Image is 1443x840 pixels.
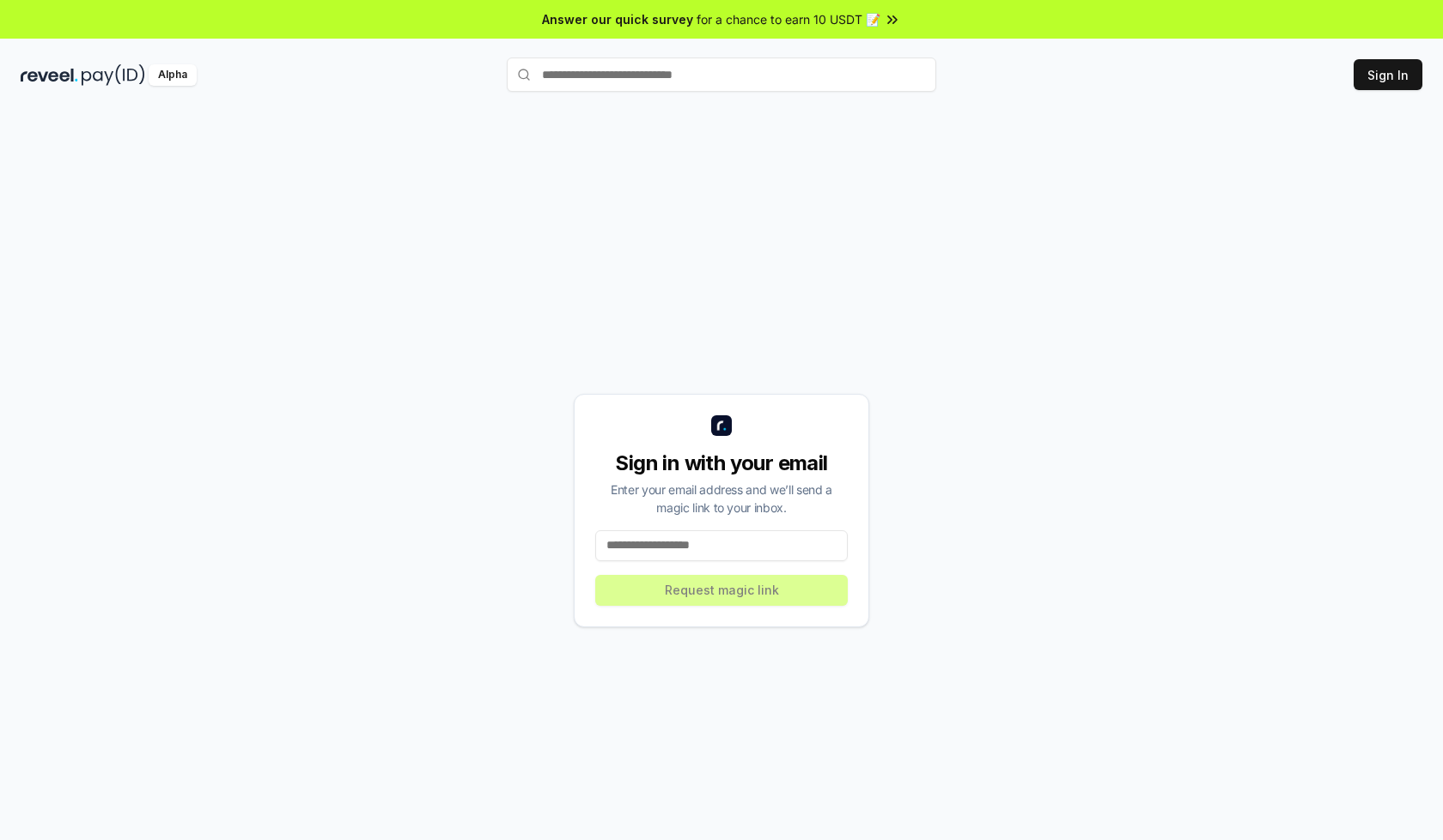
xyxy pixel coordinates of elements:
[82,64,145,86] img: pay_id
[711,415,732,436] img: logo_small
[595,450,848,477] div: Sign in with your email
[595,480,848,517] div: Enter your email address and we’ll send a magic link to your inbox.
[697,10,880,28] span: for a chance to earn 10 USDT 📝
[21,64,78,86] img: reveel_dark
[149,64,197,86] div: Alpha
[1354,59,1422,90] button: Sign In
[542,10,693,28] span: Answer our quick survey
